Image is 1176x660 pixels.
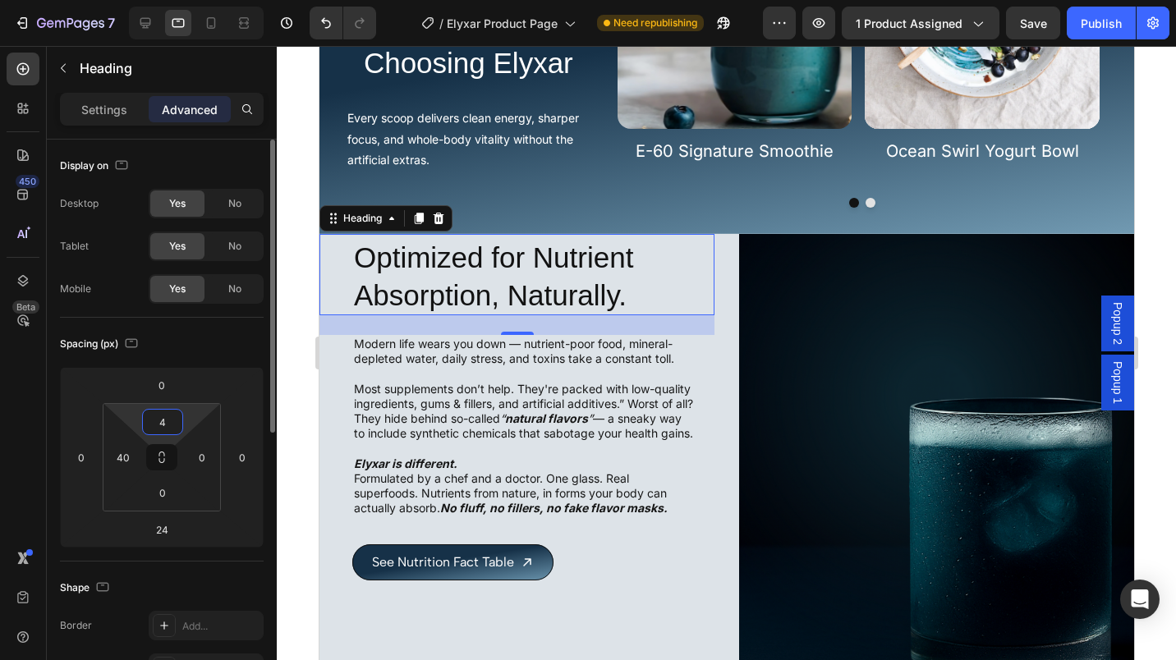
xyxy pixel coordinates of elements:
[16,175,39,188] div: 450
[34,425,374,470] p: Formulated by a chef and a doctor. One glass. Real superfoods. Nutrients from nature, in forms yo...
[613,16,697,30] span: Need republishing
[60,618,92,633] div: Border
[530,152,540,162] button: Dot
[33,191,395,269] h2: Optimized for Nutrient Absorption, Naturally.
[228,239,241,254] span: No
[181,365,273,379] i: “ ”
[60,155,131,177] div: Display on
[162,101,218,118] p: Advanced
[108,13,115,33] p: 7
[60,282,91,296] div: Mobile
[53,505,195,529] p: See Nutrition Fact Table
[169,282,186,296] span: Yes
[121,455,348,469] strong: No fluff, no fillers, no fake flavor masks.
[34,336,374,396] p: Most supplements don’t help. They're packed with low-quality ingredients, gums & fillers, and art...
[146,410,179,434] input: 4
[33,498,234,535] a: See Nutrition Fact Table
[790,256,806,299] span: Popup 2
[7,7,122,39] button: 7
[81,101,127,118] p: Settings
[316,95,514,115] a: E-60 Signature Smoothie
[790,315,806,358] span: Popup 1
[1020,16,1047,30] span: Save
[21,165,66,180] div: Heading
[69,445,94,470] input: 0
[842,7,999,39] button: 1 product assigned
[60,333,141,355] div: Spacing (px)
[546,152,556,162] button: Dot
[567,95,760,115] a: Ocean Swirl Yogurt Bowl
[60,577,113,599] div: Shape
[319,46,1134,660] iframe: Design area
[34,291,374,320] p: Modern life wears you down — nutrient-poor food, mineral-depleted water, daily stress, and toxins...
[169,239,186,254] span: Yes
[310,7,376,39] div: Undo/Redo
[186,365,269,379] strong: natural flavors
[856,15,962,32] span: 1 product assigned
[111,445,136,470] input: 40px
[1120,580,1160,619] div: Open Intercom Messenger
[1006,7,1060,39] button: Save
[447,15,558,32] span: Elyxar Product Page
[28,62,270,124] p: Every scoop delivers clean energy, sharper focus, and whole-body vitality without the artificial ...
[228,196,241,211] span: No
[145,373,178,397] input: 0
[12,300,39,314] div: Beta
[1067,7,1136,39] button: Publish
[439,15,443,32] span: /
[60,239,89,254] div: Tablet
[80,58,257,78] p: Heading
[34,410,138,424] strong: Elyxar is different.
[60,196,99,211] div: Desktop
[1081,15,1122,32] div: Publish
[228,282,241,296] span: No
[169,196,186,211] span: Yes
